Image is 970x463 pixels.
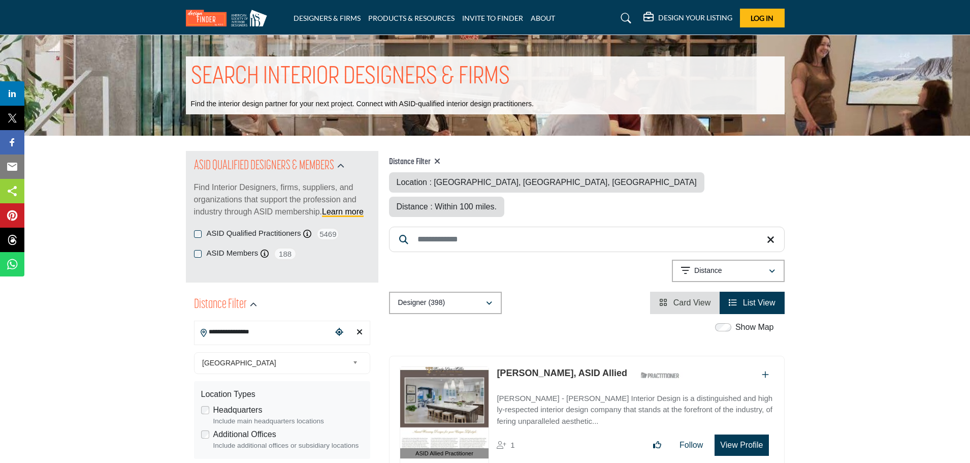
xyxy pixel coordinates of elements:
[646,435,668,455] button: Like listing
[497,368,627,378] a: [PERSON_NAME], ASID Allied
[207,248,258,259] label: ASID Members
[194,230,202,238] input: ASID Qualified Practitioners checkbox
[510,441,514,449] span: 1
[213,404,263,416] label: Headquarters
[207,228,301,239] label: ASID Qualified Practitioners
[201,388,363,400] div: Location Types
[415,449,473,458] span: ASID Allied Practitioner
[186,10,272,26] img: Site Logo
[191,61,510,93] h1: SEARCH INTERIOR DESIGNERS & FIRMS
[397,202,497,211] span: Distance : Within 100 miles.
[213,441,363,451] div: Include additional offices or subsidiary locations
[637,369,683,382] img: ASID Qualified Practitioners Badge Icon
[398,298,445,308] p: Designer (398)
[397,178,697,187] span: Location : [GEOGRAPHIC_DATA], [GEOGRAPHIC_DATA], [GEOGRAPHIC_DATA]
[294,14,361,22] a: DESIGNERS & FIRMS
[194,250,202,258] input: ASID Members checkbox
[497,387,773,427] a: [PERSON_NAME] - [PERSON_NAME] Interior Design is a distinguished and highly-respected interior de...
[751,14,773,22] span: Log In
[497,366,627,380] p: Wendy Miller, ASID Allied
[352,322,367,344] div: Clear search location
[694,266,722,276] p: Distance
[400,367,489,459] a: ASID Allied Practitioner
[195,322,332,342] input: Search Location
[194,181,370,218] p: Find Interior Designers, firms, suppliers, and organizations that support the profession and indu...
[497,439,514,451] div: Followers
[194,157,334,175] h2: ASID QUALIFIED DESIGNERS & MEMBERS
[673,435,709,455] button: Follow
[497,393,773,427] p: [PERSON_NAME] - [PERSON_NAME] Interior Design is a distinguished and highly-respected interior de...
[332,322,347,344] div: Choose your current location
[389,292,502,314] button: Designer (398)
[213,416,363,426] div: Include main headquarters locations
[316,228,339,240] span: 5469
[322,207,364,216] a: Learn more
[274,248,297,260] span: 188
[400,367,489,448] img: Wendy Miller, ASID Allied
[673,298,711,307] span: Card View
[389,157,785,167] h4: Distance Filter
[729,298,775,307] a: View List
[740,9,785,27] button: Log In
[213,428,276,441] label: Additional Offices
[389,227,785,252] input: Search Keyword
[762,371,769,379] a: Add To List
[720,292,784,314] li: List View
[743,298,775,307] span: List View
[735,321,774,333] label: Show Map
[611,10,638,26] a: Search
[672,260,785,282] button: Distance
[531,14,555,22] a: ABOUT
[643,12,732,24] div: DESIGN YOUR LISTING
[191,99,534,109] p: Find the interior design partner for your next project. Connect with ASID-qualified interior desi...
[194,296,247,314] h2: Distance Filter
[368,14,455,22] a: PRODUCTS & RESOURCES
[202,357,348,369] span: [GEOGRAPHIC_DATA]
[715,435,768,456] button: View Profile
[658,13,732,22] h5: DESIGN YOUR LISTING
[659,298,710,307] a: View Card
[650,292,720,314] li: Card View
[462,14,523,22] a: INVITE TO FINDER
